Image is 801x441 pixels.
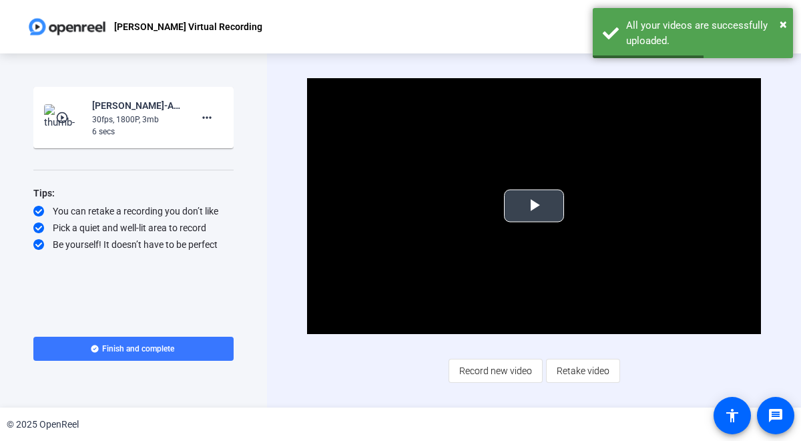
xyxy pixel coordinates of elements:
div: Pick a quiet and well-lit area to record [33,221,234,235]
div: 6 secs [92,126,182,138]
button: Play Video [504,190,564,223]
span: Finish and complete [102,343,174,354]
span: Record new video [459,358,532,384]
mat-icon: play_circle_outline [55,111,71,124]
span: Retake video [557,358,609,384]
mat-icon: more_horiz [199,110,215,126]
div: Video Player [307,78,761,334]
img: thumb-nail [44,104,83,131]
div: Tips: [33,185,234,201]
mat-icon: accessibility [724,408,740,424]
p: [PERSON_NAME] Virtual Recording [114,19,262,35]
button: Retake video [546,359,620,383]
div: Be yourself! It doesn’t have to be perfect [33,238,234,251]
div: 30fps, 1800P, 3mb [92,114,182,126]
div: All your videos are successfully uploaded. [626,18,783,48]
button: Finish and complete [33,337,234,361]
span: × [780,16,787,32]
div: © 2025 OpenReel [7,418,79,432]
button: Record new video [449,359,543,383]
div: You can retake a recording you don’t like [33,204,234,218]
div: [PERSON_NAME]-ANPL6325-[PERSON_NAME]-s Virtual Recording-1757961154515-screen [92,98,182,114]
button: Close [780,14,787,34]
img: OpenReel logo [27,13,107,40]
mat-icon: message [768,408,784,424]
